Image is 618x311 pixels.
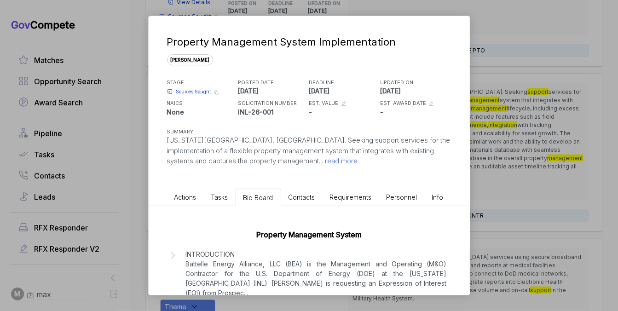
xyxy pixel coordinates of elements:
span: Sources Sought [176,88,211,95]
h5: UPDATED ON [380,79,449,86]
span: Requirements [330,193,372,201]
p: [DATE] [380,86,449,96]
h5: SOLICITATION NUMBER [238,99,307,107]
a: Property Management System [256,230,362,239]
h5: DEADLINE [309,79,378,86]
a: Sources Sought [167,88,211,95]
span: read more [323,156,358,165]
span: [PERSON_NAME] [167,54,213,65]
p: INTRODUCTION Battelle Energy Alliance, LLC (BEA) is the Management and Operating (M&O) Contractor... [186,249,447,298]
h5: POSTED DATE [238,79,307,86]
span: Actions [174,193,196,201]
span: Tasks [211,193,228,201]
div: Property Management System Implementation [167,35,448,50]
span: Personnel [387,193,417,201]
h5: EST. VALUE [309,99,339,107]
span: Info [432,193,444,201]
h5: NAICS [167,99,236,107]
p: [DATE] [309,86,378,96]
p: [US_STATE][GEOGRAPHIC_DATA], [GEOGRAPHIC_DATA]. Seeking support services for the implementation o... [167,135,451,167]
h5: EST. AWARD DATE [380,99,426,107]
h5: STAGE [167,79,236,86]
p: INL-26-001 [238,107,307,117]
p: - [380,107,449,117]
span: Contacts [289,193,315,201]
p: [DATE] [238,86,307,96]
p: - [309,107,378,117]
span: Bid Board [243,194,273,202]
h5: SUMMARY [167,128,437,136]
p: None [167,107,236,117]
